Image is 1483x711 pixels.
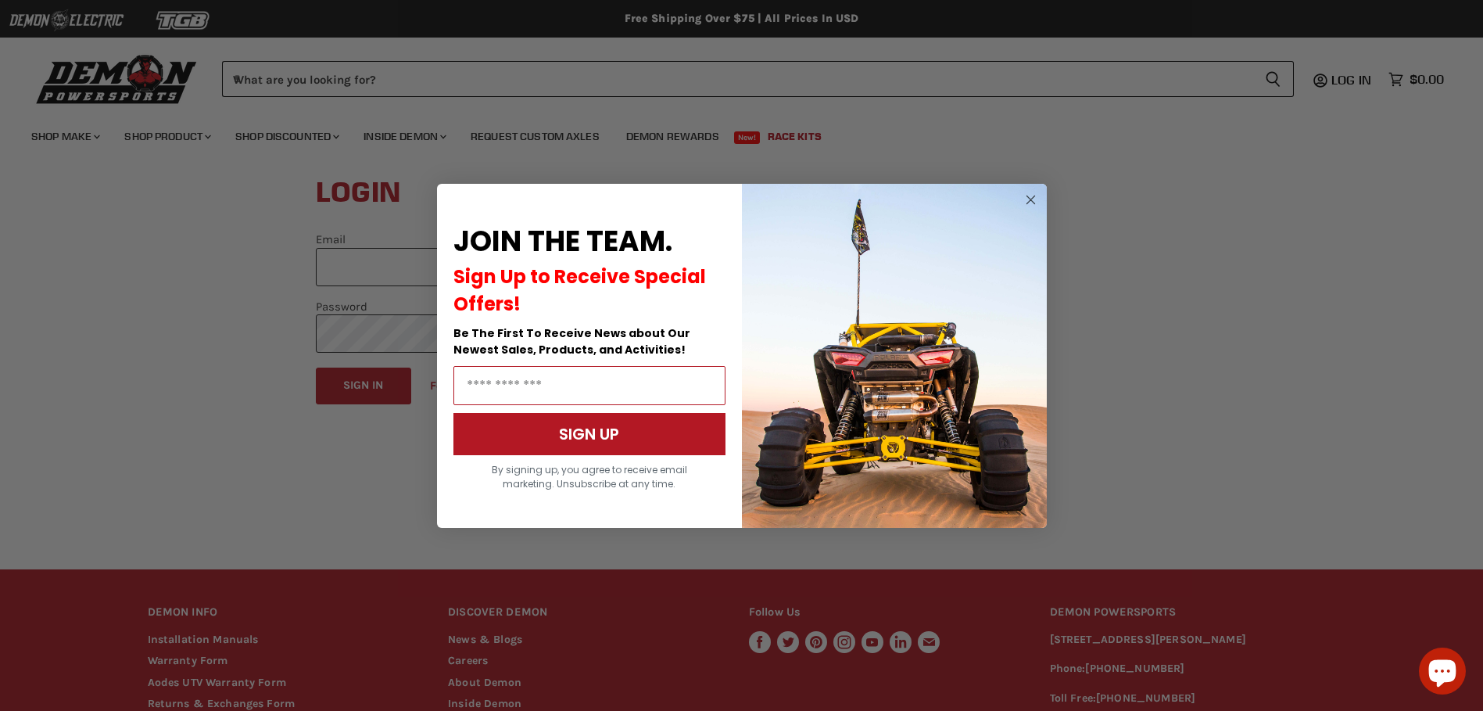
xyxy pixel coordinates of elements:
[453,366,725,405] input: Email Address
[453,221,672,261] span: JOIN THE TEAM.
[1414,648,1470,698] inbox-online-store-chat: Shopify online store chat
[742,184,1047,528] img: a9095488-b6e7-41ba-879d-588abfab540b.jpeg
[453,325,690,357] span: Be The First To Receive News about Our Newest Sales, Products, and Activities!
[453,264,706,317] span: Sign Up to Receive Special Offers!
[453,413,725,455] button: SIGN UP
[492,463,687,490] span: By signing up, you agree to receive email marketing. Unsubscribe at any time.
[1021,190,1041,210] button: Close dialog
